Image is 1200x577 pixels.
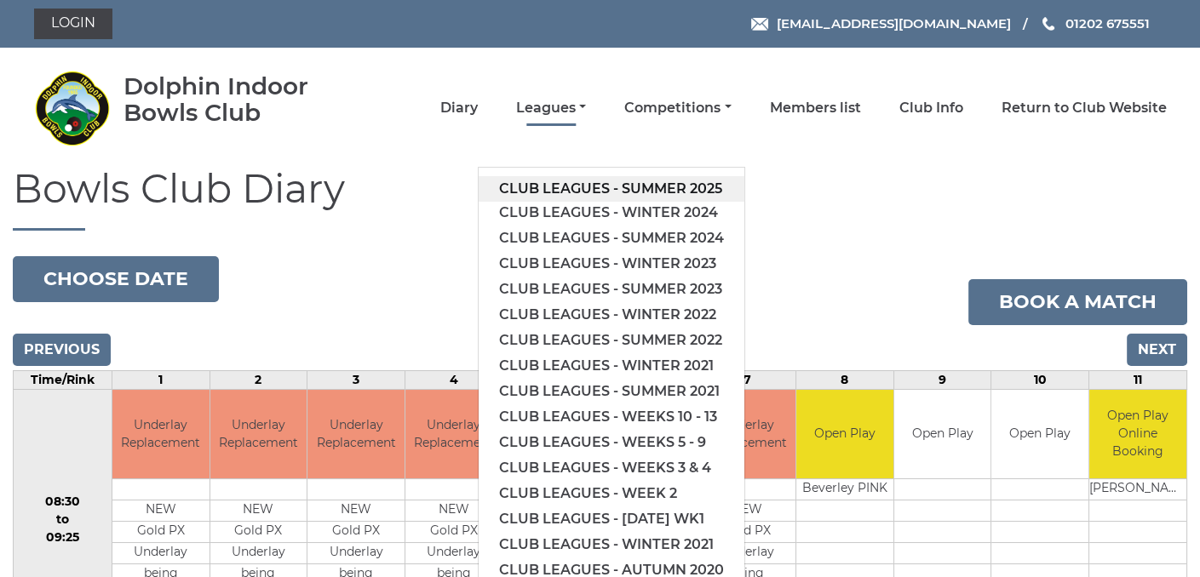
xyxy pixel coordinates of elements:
td: NEW [405,500,502,522]
td: Underlay [210,543,307,564]
a: Email [EMAIL_ADDRESS][DOMAIN_NAME] [751,14,1010,33]
td: Open Play [796,390,893,479]
a: Club leagues - Winter 2022 [479,302,744,328]
a: Club leagues - Week 2 [479,481,744,506]
td: NEW [112,500,210,522]
img: Dolphin Indoor Bowls Club [34,70,111,146]
td: Underlay [112,543,210,564]
a: Competitions [624,99,731,117]
td: NEW [307,500,405,522]
a: Phone us 01202 675551 [1040,14,1149,33]
td: Open Play [894,390,991,479]
a: Club leagues - Weeks 3 & 4 [479,455,744,481]
td: Underlay Replacement [112,390,210,479]
td: 10 [991,370,1089,389]
a: Login [34,9,112,39]
a: Club leagues - Summer 2025 [479,176,744,202]
td: NEW [698,500,795,522]
td: 1 [112,370,210,389]
a: Club leagues - Weeks 5 - 9 [479,430,744,455]
td: Gold PX [405,522,502,543]
td: Gold PX [307,522,405,543]
a: Club leagues - Winter 2024 [479,200,744,226]
td: Gold PX [210,522,307,543]
a: Return to Club Website [1002,99,1167,117]
a: Club leagues - Summer 2021 [479,379,744,404]
td: Underlay Replacement [698,390,795,479]
a: Book a match [968,279,1187,325]
span: [EMAIL_ADDRESS][DOMAIN_NAME] [776,15,1010,31]
input: Previous [13,334,111,366]
td: 7 [698,370,796,389]
a: Members list [770,99,861,117]
td: Gold PX [112,522,210,543]
a: Club leagues - [DATE] wk1 [479,506,744,532]
td: Underlay [307,543,405,564]
td: 4 [405,370,503,389]
a: Club leagues - Summer 2024 [479,226,744,251]
td: Gold PX [698,522,795,543]
img: Phone us [1042,17,1054,31]
span: 01202 675551 [1065,15,1149,31]
td: Underlay [698,543,795,564]
td: 11 [1089,370,1187,389]
td: Beverley PINK [796,479,893,500]
div: Dolphin Indoor Bowls Club [123,73,358,126]
a: Leagues [516,99,586,117]
a: Club Info [899,99,963,117]
td: 3 [307,370,405,389]
td: Underlay Replacement [405,390,502,479]
a: Club leagues - Weeks 10 - 13 [479,404,744,430]
a: Club leagues - Summer 2022 [479,328,744,353]
button: Choose date [13,256,219,302]
a: Club leagues - Winter 2023 [479,251,744,277]
td: 8 [795,370,893,389]
a: Club leagues - Winter 2021 [479,532,744,557]
td: Time/Rink [14,370,112,389]
a: Club leagues - Winter 2021 [479,353,744,379]
a: Club leagues - Summer 2023 [479,277,744,302]
td: Underlay [405,543,502,564]
td: Open Play Online Booking [1089,390,1186,479]
td: Open Play [991,390,1088,479]
td: 2 [210,370,307,389]
input: Next [1127,334,1187,366]
td: [PERSON_NAME] [1089,479,1186,500]
td: 9 [893,370,991,389]
img: Email [751,18,768,31]
td: Underlay Replacement [307,390,405,479]
a: Diary [440,99,478,117]
td: Underlay Replacement [210,390,307,479]
h1: Bowls Club Diary [13,168,1187,231]
td: NEW [210,500,307,522]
